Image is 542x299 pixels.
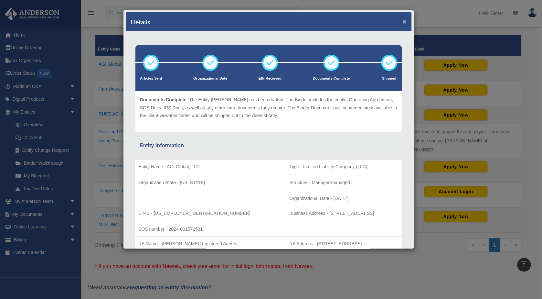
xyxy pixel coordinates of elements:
[289,179,399,187] p: Structure - Manager-managed
[138,179,282,187] p: Organization State - [US_STATE]
[289,209,399,217] p: Business Address - [STREET_ADDRESS]
[259,75,282,82] p: EIN Recieved
[138,209,282,217] p: EIN # - [US_EMPLOYER_IDENTIFICATION_NUMBER]
[138,225,282,233] p: SOS number - 2024-001572531
[289,194,399,203] p: Organizational Date - [DATE]
[289,240,399,248] p: RA Address - [STREET_ADDRESS]
[138,163,282,171] p: Entity Name - AGI Global, LLC
[140,97,189,102] span: Documents Complete -
[193,75,227,82] p: Organizational Date
[402,18,407,25] button: ×
[313,75,350,82] p: Documents Complete
[138,240,282,248] p: RA Name - [PERSON_NAME] Registered Agents
[140,96,397,120] p: The Entity [PERSON_NAME] has been drafted. The Binder includes the entitys Operating Agreement, S...
[381,75,397,82] p: Shipped
[140,75,162,82] p: Articles Sent
[289,163,399,171] p: Type - Limited Liability Company (LLC)
[131,17,150,26] h4: Details
[140,141,398,150] div: Entity Information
